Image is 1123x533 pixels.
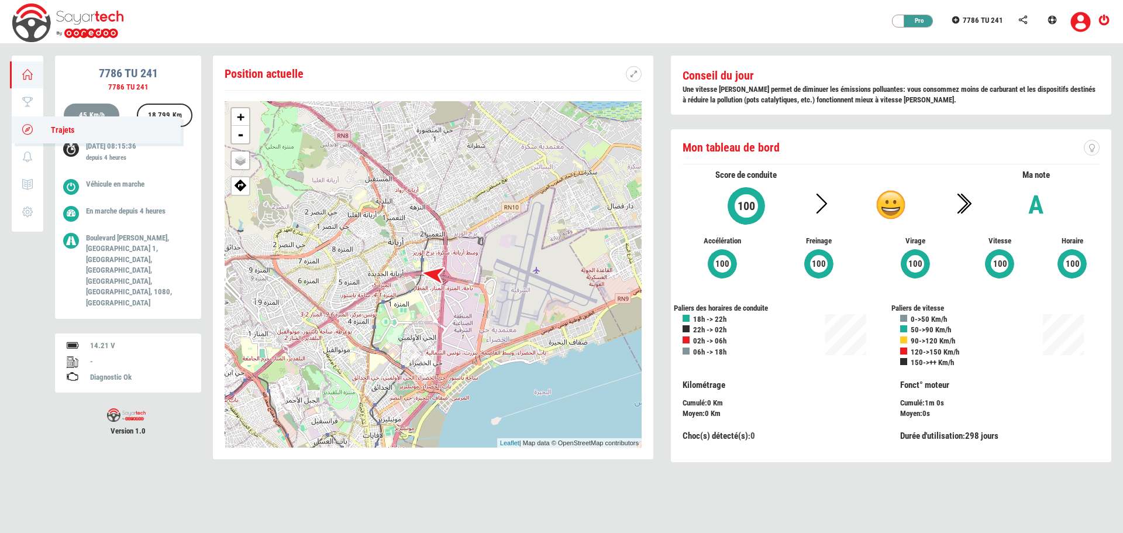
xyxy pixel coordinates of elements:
[900,398,922,407] span: Cumulé
[500,439,519,446] a: Leaflet
[173,111,182,121] label: Km
[683,140,780,154] span: Mon tableau de bord
[911,348,959,356] b: 120->150 Km/h
[683,236,762,247] span: Accélération
[707,398,711,407] span: 0
[90,372,190,383] div: Diagnostic Ok
[900,409,920,418] span: Moyen
[737,199,756,213] span: 100
[993,257,1008,271] span: 100
[779,236,858,247] span: Freinage
[1065,257,1080,271] span: 100
[143,105,187,128] div: 18 799
[86,233,184,309] p: Boulevard [PERSON_NAME], [GEOGRAPHIC_DATA] 1, [GEOGRAPHIC_DATA], [GEOGRAPHIC_DATA], [GEOGRAPHIC_D...
[693,348,726,356] b: 06h -> 18h
[674,303,891,314] div: Paliers des horaires de conduite
[898,15,933,27] div: Pro
[232,177,249,191] span: Afficher ma position sur google map
[963,16,1003,25] span: 7786 TU 241
[683,85,1096,105] b: Une vitesse [PERSON_NAME] permet de diminuer les émissions polluantes: vous consommez moins de ca...
[1045,236,1100,247] span: Horaire
[89,111,105,121] label: Km/h
[922,409,930,418] span: 0s
[683,430,883,442] div: :
[86,141,184,165] p: [DATE] 08:15:36
[683,408,883,419] div: :
[683,68,754,82] b: Conseil du jour
[497,438,642,448] div: | Map data © OpenStreetMap contributors
[55,426,201,437] span: Version 1.0
[911,325,951,334] b: 50->90 Km/h
[693,325,726,334] b: 22h -> 02h
[86,179,184,190] p: Véhicule en marche
[693,336,726,345] b: 02h -> 06h
[693,315,726,324] b: 18h -> 22h
[1022,170,1050,180] span: Ma note
[90,356,190,367] div: -
[225,67,304,81] span: Position actuelle
[705,409,709,418] span: 0
[911,336,955,345] b: 90->120 Km/h
[891,303,1109,314] div: Paliers de vitesse
[876,236,955,247] span: Virage
[12,116,181,143] a: Trajets
[74,105,110,128] div: 45
[900,431,963,441] span: Durée d'utilisation
[1028,190,1043,220] b: A
[107,408,146,422] img: sayartech-logo.png
[99,66,158,80] b: 7786 TU 241
[232,152,249,169] a: Layers
[911,315,947,324] b: 0->50 Km/h
[911,358,954,367] b: 150->++ Km/h
[715,257,730,271] span: 100
[965,431,998,441] span: 298 jours
[90,341,190,352] div: 14.21 V
[119,207,166,215] span: depuis 4 heures
[39,125,74,135] span: Trajets
[711,409,721,418] span: Km
[900,430,1100,442] div: :
[674,379,891,419] div: :
[235,178,247,191] img: directions.png
[876,190,905,219] img: a.png
[750,431,755,441] span: 0
[715,170,777,180] span: Score de conduite
[683,398,705,407] span: Cumulé
[683,409,702,418] span: Moyen
[972,236,1027,247] span: Vitesse
[900,408,1100,419] div: :
[908,257,923,271] span: 100
[55,82,201,93] div: 7786 TU 241
[811,257,826,271] span: 100
[86,207,117,215] span: En marche
[713,398,723,407] span: Km
[232,108,249,126] a: Zoom in
[891,379,1109,419] div: :
[683,431,748,441] span: Choc(s) détecté(s)
[232,126,249,143] a: Zoom out
[900,379,1100,391] p: Fonct° moteur
[683,379,883,391] p: Kilométrage
[86,153,126,163] label: depuis 4 heures
[925,398,944,407] span: 1m 0s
